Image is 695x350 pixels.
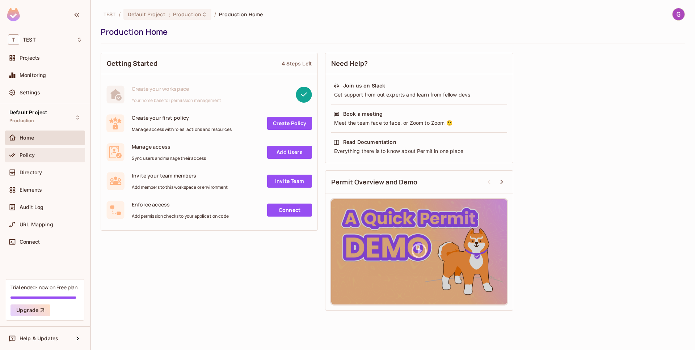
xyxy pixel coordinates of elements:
[214,11,216,18] li: /
[267,117,312,130] a: Create Policy
[20,135,34,141] span: Home
[267,146,312,159] a: Add Users
[132,172,228,179] span: Invite your team members
[132,143,206,150] span: Manage access
[219,11,263,18] span: Production Home
[20,55,40,61] span: Projects
[343,110,383,118] div: Book a meeting
[20,204,43,210] span: Audit Log
[132,201,229,208] span: Enforce access
[10,284,77,291] div: Trial ended- now on Free plan
[20,72,46,78] span: Monitoring
[267,175,312,188] a: Invite Team
[173,11,201,18] span: Production
[132,114,232,121] span: Create your first policy
[7,8,20,21] img: SReyMgAAAABJRU5ErkJggg==
[20,239,40,245] span: Connect
[132,155,206,161] span: Sync users and manage their access
[343,138,396,146] div: Read Documentation
[101,26,681,37] div: Production Home
[9,118,34,124] span: Production
[20,336,58,341] span: Help & Updates
[107,59,157,68] span: Getting Started
[673,8,685,20] img: Ganesh Jadhav
[9,110,47,115] span: Default Project
[20,222,53,227] span: URL Mapping
[20,90,40,95] span: Settings
[132,98,221,103] span: Your home base for permission management
[333,148,505,155] div: Everything there is to know about Permit in one place
[20,170,42,175] span: Directory
[119,11,121,18] li: /
[267,204,312,217] a: Connect
[282,60,312,67] div: 4 Steps Left
[128,11,165,18] span: Default Project
[132,85,221,92] span: Create your workspace
[331,178,418,187] span: Permit Overview and Demo
[20,152,35,158] span: Policy
[333,91,505,98] div: Get support from out experts and learn from fellow devs
[333,119,505,127] div: Meet the team face to face, or Zoom to Zoom 😉
[168,12,170,17] span: :
[343,82,385,89] div: Join us on Slack
[132,184,228,190] span: Add members to this workspace or environment
[23,37,36,43] span: Workspace: TEST
[132,127,232,132] span: Manage access with roles, actions and resources
[104,11,116,18] span: the active workspace
[331,59,368,68] span: Need Help?
[132,213,229,219] span: Add permission checks to your application code
[10,304,50,316] button: Upgrade
[20,187,42,193] span: Elements
[8,34,19,45] span: T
